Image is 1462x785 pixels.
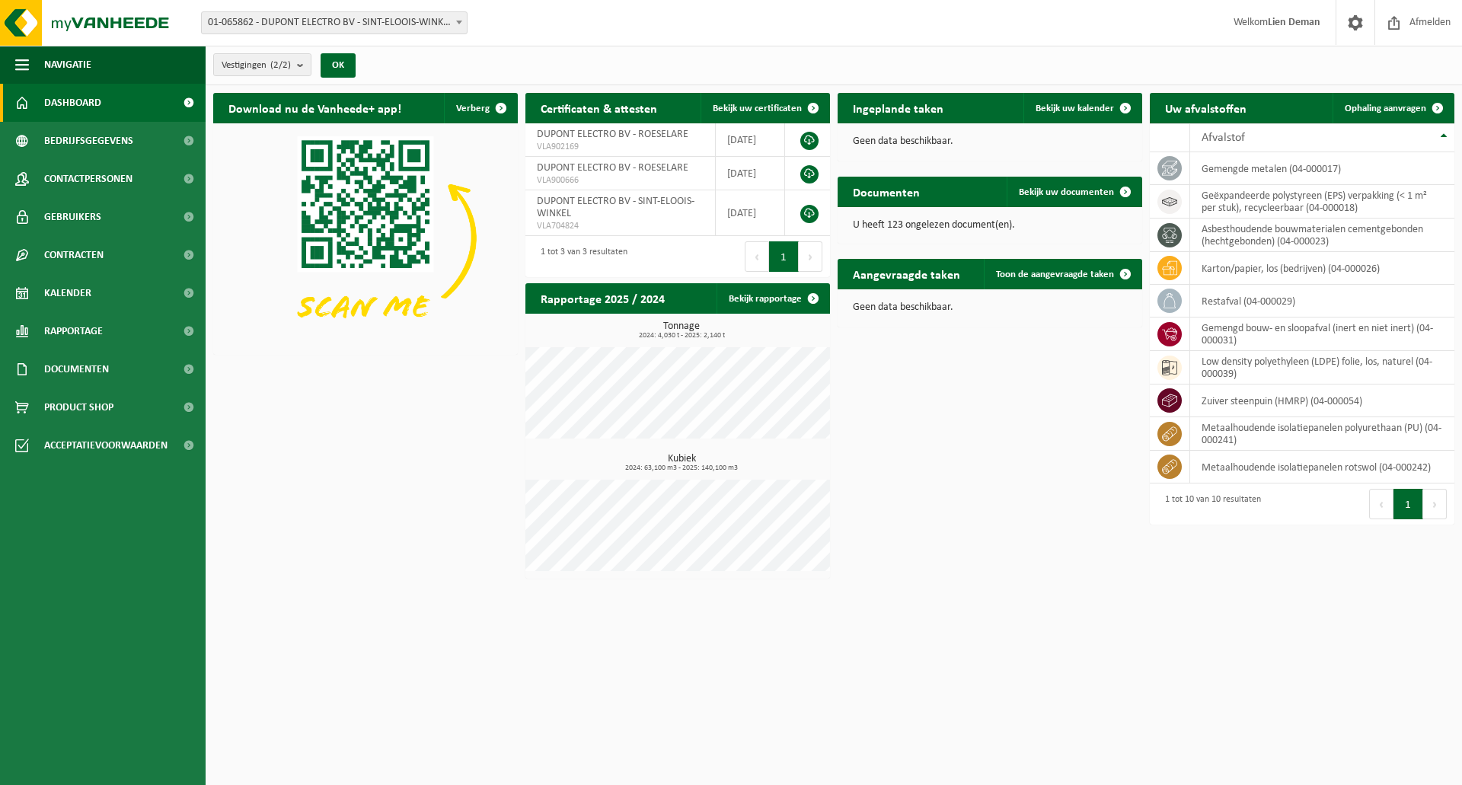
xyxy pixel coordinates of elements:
h2: Uw afvalstoffen [1150,93,1262,123]
span: DUPONT ELECTRO BV - ROESELARE [537,162,688,174]
button: Next [1423,489,1447,519]
span: 01-065862 - DUPONT ELECTRO BV - SINT-ELOOIS-WINKEL [201,11,468,34]
span: Bekijk uw documenten [1019,187,1114,197]
span: Bekijk uw certificaten [713,104,802,113]
span: 2024: 63,100 m3 - 2025: 140,100 m3 [533,464,830,472]
td: metaalhoudende isolatiepanelen polyurethaan (PU) (04-000241) [1190,417,1454,451]
td: gemengde metalen (04-000017) [1190,152,1454,185]
a: Toon de aangevraagde taken [984,259,1141,289]
span: Acceptatievoorwaarden [44,426,168,464]
h3: Tonnage [533,321,830,340]
div: 1 tot 10 van 10 resultaten [1157,487,1261,521]
h2: Documenten [838,177,935,206]
button: OK [321,53,356,78]
td: metaalhoudende isolatiepanelen rotswol (04-000242) [1190,451,1454,483]
h2: Download nu de Vanheede+ app! [213,93,417,123]
td: karton/papier, los (bedrijven) (04-000026) [1190,252,1454,285]
span: Bedrijfsgegevens [44,122,133,160]
span: Navigatie [44,46,91,84]
span: VLA704824 [537,220,704,232]
span: DUPONT ELECTRO BV - SINT-ELOOIS-WINKEL [537,196,694,219]
span: 2024: 4,030 t - 2025: 2,140 t [533,332,830,340]
span: VLA902169 [537,141,704,153]
td: [DATE] [716,123,785,157]
span: Verberg [456,104,490,113]
span: Product Shop [44,388,113,426]
button: Previous [745,241,769,272]
span: Ophaling aanvragen [1345,104,1426,113]
button: Previous [1369,489,1393,519]
td: gemengd bouw- en sloopafval (inert en niet inert) (04-000031) [1190,318,1454,351]
span: Dashboard [44,84,101,122]
span: Kalender [44,274,91,312]
span: Documenten [44,350,109,388]
span: Contracten [44,236,104,274]
span: Afvalstof [1202,132,1245,144]
p: U heeft 123 ongelezen document(en). [853,220,1127,231]
span: Contactpersonen [44,160,132,198]
p: Geen data beschikbaar. [853,136,1127,147]
span: DUPONT ELECTRO BV - ROESELARE [537,129,688,140]
span: Bekijk uw kalender [1036,104,1114,113]
a: Ophaling aanvragen [1333,93,1453,123]
a: Bekijk rapportage [717,283,828,314]
td: restafval (04-000029) [1190,285,1454,318]
td: asbesthoudende bouwmaterialen cementgebonden (hechtgebonden) (04-000023) [1190,219,1454,252]
p: Geen data beschikbaar. [853,302,1127,313]
h2: Aangevraagde taken [838,259,975,289]
h3: Kubiek [533,454,830,472]
td: low density polyethyleen (LDPE) folie, los, naturel (04-000039) [1190,351,1454,385]
a: Bekijk uw kalender [1023,93,1141,123]
td: [DATE] [716,157,785,190]
span: Vestigingen [222,54,291,77]
button: Vestigingen(2/2) [213,53,311,76]
strong: Lien Deman [1268,17,1320,28]
button: Next [799,241,822,272]
img: Download de VHEPlus App [213,123,518,352]
h2: Ingeplande taken [838,93,959,123]
h2: Certificaten & attesten [525,93,672,123]
span: VLA900666 [537,174,704,187]
div: 1 tot 3 van 3 resultaten [533,240,627,273]
a: Bekijk uw certificaten [701,93,828,123]
count: (2/2) [270,60,291,70]
a: Bekijk uw documenten [1007,177,1141,207]
h2: Rapportage 2025 / 2024 [525,283,680,313]
button: Verberg [444,93,516,123]
td: geëxpandeerde polystyreen (EPS) verpakking (< 1 m² per stuk), recycleerbaar (04-000018) [1190,185,1454,219]
button: 1 [769,241,799,272]
span: Rapportage [44,312,103,350]
button: 1 [1393,489,1423,519]
span: Gebruikers [44,198,101,236]
span: 01-065862 - DUPONT ELECTRO BV - SINT-ELOOIS-WINKEL [202,12,467,34]
span: Toon de aangevraagde taken [996,270,1114,279]
td: zuiver steenpuin (HMRP) (04-000054) [1190,385,1454,417]
td: [DATE] [716,190,785,236]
